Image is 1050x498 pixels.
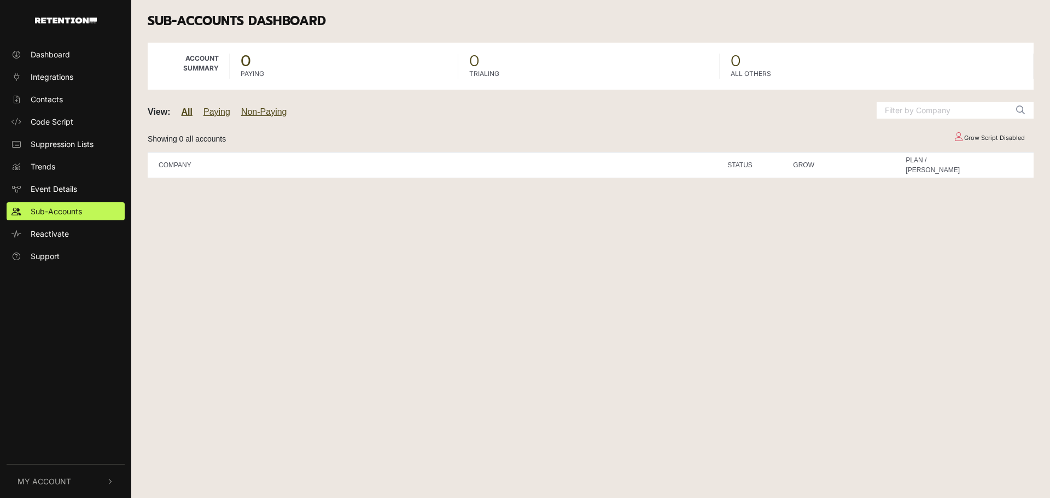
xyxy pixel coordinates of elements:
[35,17,97,24] img: Retention.com
[7,135,125,153] a: Suppression Lists
[900,152,965,178] th: PLAN / [PERSON_NAME]
[241,69,264,79] label: PAYING
[731,54,1023,69] span: 0
[241,107,287,116] a: Non-Paying
[469,69,499,79] label: TRIALING
[7,465,125,498] button: My Account
[31,71,73,83] span: Integrations
[7,157,125,175] a: Trends
[7,247,125,265] a: Support
[17,476,71,487] span: My Account
[182,107,192,116] a: All
[31,183,77,195] span: Event Details
[148,134,226,143] small: Showing 0 all accounts
[7,180,125,198] a: Event Details
[203,107,230,116] a: Paying
[148,107,171,116] strong: View:
[148,43,230,90] td: Account Summary
[877,102,1008,119] input: Filter by Company
[722,152,787,178] th: STATUS
[31,250,60,262] span: Support
[469,54,709,69] span: 0
[7,113,125,131] a: Code Script
[31,138,94,150] span: Suppression Lists
[31,206,82,217] span: Sub-Accounts
[944,128,1034,148] td: Grow Script Disabled
[7,90,125,108] a: Contacts
[31,161,55,172] span: Trends
[31,116,73,127] span: Code Script
[241,49,251,73] strong: 0
[7,45,125,63] a: Dashboard
[787,152,886,178] th: GROW
[7,68,125,86] a: Integrations
[731,69,771,79] label: ALL OTHERS
[148,14,1034,29] h3: Sub-accounts Dashboard
[7,225,125,243] a: Reactivate
[148,152,722,178] th: COMPANY
[31,228,69,239] span: Reactivate
[31,93,63,105] span: Contacts
[31,49,70,60] span: Dashboard
[7,202,125,220] a: Sub-Accounts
